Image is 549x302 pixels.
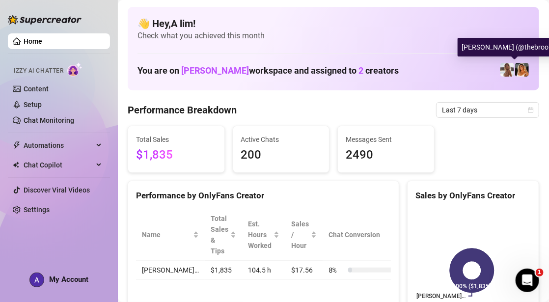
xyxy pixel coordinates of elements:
[137,17,529,30] h4: 👋 Hey, A lim !
[24,116,74,124] a: Chat Monitoring
[536,269,544,276] span: 1
[415,189,531,202] div: Sales by OnlyFans Creator
[323,209,406,261] th: Chat Conversion
[137,30,529,41] span: Check what you achieved this month
[24,157,93,173] span: Chat Copilot
[205,209,242,261] th: Total Sales & Tips
[8,15,82,25] img: logo-BBDzfeDw.svg
[136,189,391,202] div: Performance by OnlyFans Creator
[136,134,217,145] span: Total Sales
[500,63,514,77] img: Summer
[515,63,529,77] img: Brooke
[128,103,237,117] h4: Performance Breakdown
[346,146,426,165] span: 2490
[291,219,309,251] span: Sales / Hour
[528,107,534,113] span: calendar
[329,229,392,240] span: Chat Conversion
[248,219,272,251] div: Est. Hours Worked
[285,209,323,261] th: Sales / Hour
[24,37,42,45] a: Home
[416,293,466,300] text: [PERSON_NAME]…
[346,134,426,145] span: Messages Sent
[285,261,323,280] td: $17.56
[24,206,50,214] a: Settings
[136,146,217,165] span: $1,835
[241,134,322,145] span: Active Chats
[329,265,344,275] span: 8 %
[49,275,88,284] span: My Account
[13,141,21,149] span: thunderbolt
[142,229,191,240] span: Name
[30,273,44,287] img: ACg8ocIrXUBMkyFSrrbbYv38Cjnjk7QP2Mm_1uIsSoldFPWCgw7f5A=s96-c
[24,137,93,153] span: Automations
[241,146,322,165] span: 200
[442,103,533,117] span: Last 7 days
[14,66,63,76] span: Izzy AI Chatter
[211,213,228,256] span: Total Sales & Tips
[24,101,42,109] a: Setup
[67,62,82,77] img: AI Chatter
[13,162,19,168] img: Chat Copilot
[516,269,539,292] iframe: Intercom live chat
[137,65,399,76] h1: You are on workspace and assigned to creators
[136,261,205,280] td: [PERSON_NAME]…
[205,261,242,280] td: $1,835
[24,186,90,194] a: Discover Viral Videos
[242,261,285,280] td: 104.5 h
[358,65,363,76] span: 2
[24,85,49,93] a: Content
[136,209,205,261] th: Name
[181,65,249,76] span: [PERSON_NAME]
